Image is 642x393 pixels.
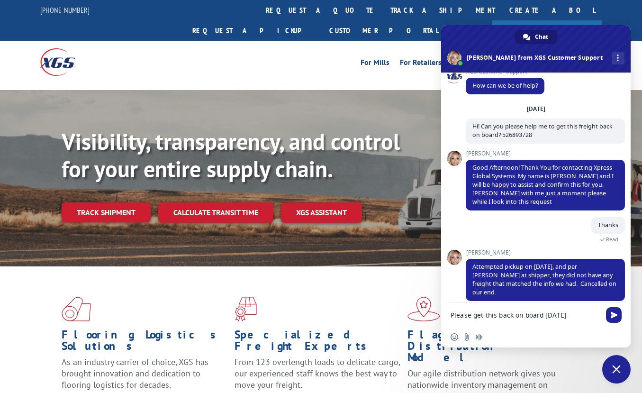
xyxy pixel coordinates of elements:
span: Thanks [598,221,618,229]
a: Request a pickup [185,20,322,41]
img: xgs-icon-flagship-distribution-model-red [407,297,440,321]
b: Visibility, transparency, and control for your entire supply chain. [62,127,400,183]
a: For Retailers [400,59,442,69]
a: For Mills [361,59,389,69]
span: How can we be of help? [472,82,538,90]
span: Send [606,307,622,323]
span: Read [606,236,618,243]
span: Send a file [463,333,470,341]
span: Audio message [475,333,483,341]
h1: Specialized Freight Experts [235,329,400,356]
a: [PHONE_NUMBER] [40,5,90,15]
span: Chat [535,30,548,44]
img: xgs-icon-focused-on-flooring-red [235,297,257,321]
a: Chat [515,30,558,44]
span: Hi! Can you please help me to get this freight back on board? 526893728 [472,122,613,139]
a: Join Our Team [492,20,602,41]
span: [PERSON_NAME] [466,150,625,157]
img: xgs-icon-total-supply-chain-intelligence-red [62,297,91,321]
span: [PERSON_NAME] [466,249,625,256]
span: Good Afternoon! Thank You for contacting Xpress Global Systems. My name is [PERSON_NAME] and I wi... [472,164,614,206]
a: Customer Portal [322,20,445,41]
a: XGS ASSISTANT [281,202,362,223]
a: Calculate transit time [158,202,273,223]
span: Insert an emoji [451,333,458,341]
h1: Flooring Logistics Solutions [62,329,227,356]
textarea: Compose your message... [451,303,602,327]
h1: Flagship Distribution Model [407,329,573,368]
span: Attempted pickup on [DATE], and per [PERSON_NAME] at shipper, they did not have any freight that ... [472,263,616,296]
a: Agent [445,20,492,41]
a: Track shipment [62,202,151,222]
span: As an industry carrier of choice, XGS has brought innovation and dedication to flooring logistics... [62,356,208,390]
div: [DATE] [527,106,545,112]
a: Close chat [602,355,631,384]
